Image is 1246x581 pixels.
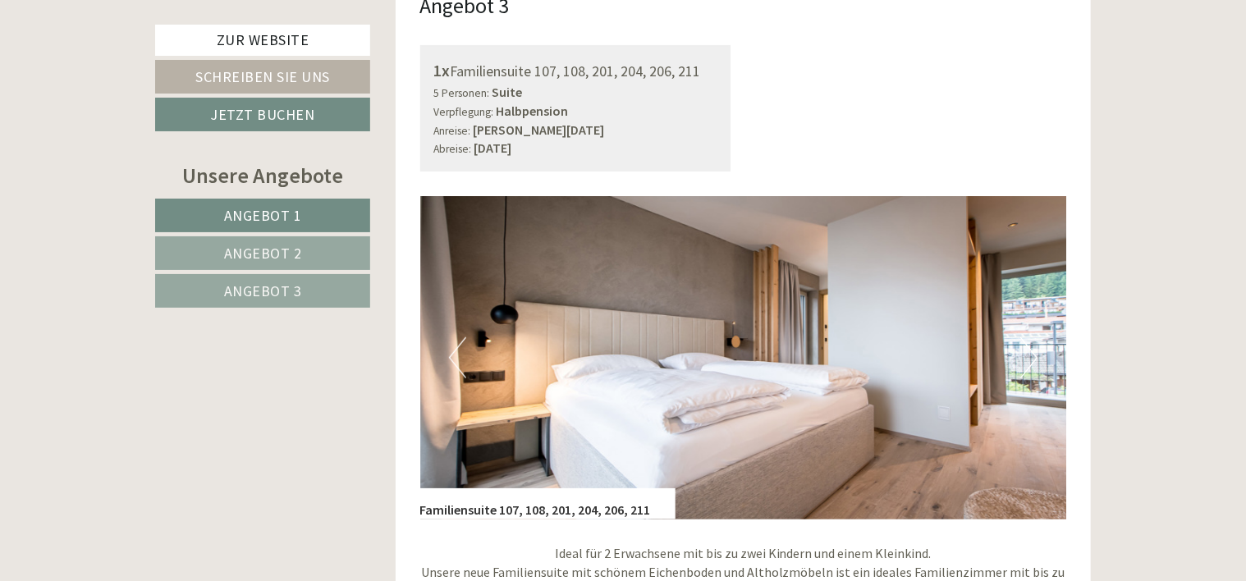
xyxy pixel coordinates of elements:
[449,337,466,378] button: Previous
[224,281,302,300] span: Angebot 3
[434,59,717,83] div: Familiensuite 107, 108, 201, 204, 206, 211
[420,488,676,519] div: Familiensuite 107, 108, 201, 204, 206, 211
[294,12,353,40] div: [DATE]
[155,160,370,190] div: Unsere Angebote
[434,105,494,119] small: Verpflegung:
[224,206,302,225] span: Angebot 1
[1020,337,1038,378] button: Next
[497,103,569,119] b: Halbpension
[25,80,253,91] small: 22:26
[12,44,261,94] div: Guten Tag, wie können wir Ihnen helfen?
[25,48,253,61] div: Inso Sonnenheim
[492,84,523,100] b: Suite
[541,428,647,461] button: Senden
[474,121,605,138] b: [PERSON_NAME][DATE]
[155,25,370,56] a: Zur Website
[224,244,302,263] span: Angebot 2
[434,86,490,100] small: 5 Personen:
[420,196,1067,519] img: image
[155,98,370,131] a: Jetzt buchen
[474,140,512,156] b: [DATE]
[434,124,471,138] small: Anreise:
[434,60,451,80] b: 1x
[155,60,370,94] a: Schreiben Sie uns
[434,142,472,156] small: Abreise:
